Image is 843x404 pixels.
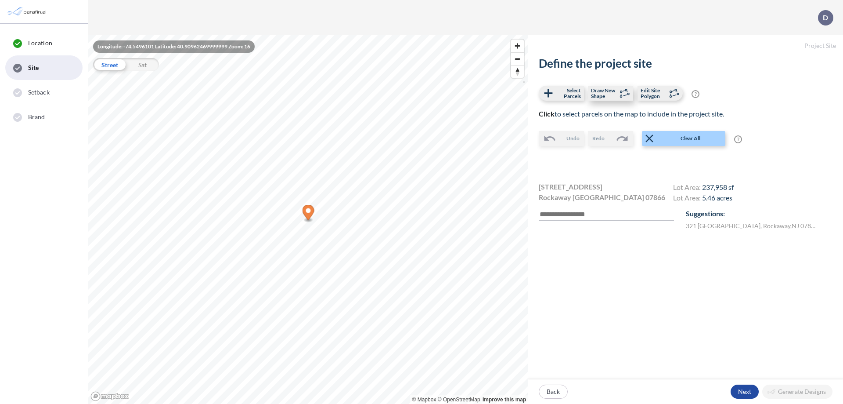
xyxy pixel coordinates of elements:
div: Longitude: -74.5496101 Latitude: 40.90962469999999 Zoom: 16 [93,40,255,53]
span: 237,958 sf [702,183,734,191]
span: Select Parcels [555,87,581,99]
canvas: Map [88,35,528,404]
span: 5.46 acres [702,193,732,202]
a: Mapbox homepage [90,391,129,401]
h2: Define the project site [539,57,832,70]
span: Clear All [656,135,724,142]
button: Redo [588,131,633,146]
button: Zoom in [511,40,524,52]
div: Map marker [303,205,314,223]
span: Location [28,39,52,47]
h5: Project Site [528,35,843,57]
button: Undo [539,131,584,146]
span: Zoom out [511,53,524,65]
span: Draw New Shape [591,87,617,99]
span: ? [692,90,699,98]
button: Back [539,385,568,399]
span: Undo [566,135,580,142]
button: Clear All [642,131,725,146]
button: Zoom out [511,52,524,65]
a: Improve this map [483,397,526,403]
p: Back [547,387,560,396]
button: Reset bearing to north [511,65,524,78]
span: Brand [28,113,45,121]
span: Edit Site Polygon [641,87,666,99]
span: Site [28,63,39,72]
span: Rockaway [GEOGRAPHIC_DATA] 07866 [539,192,665,203]
p: D [823,14,828,22]
span: Setback [28,88,50,97]
label: 321 [GEOGRAPHIC_DATA] , Rockaway , NJ 07866 , US [686,221,818,230]
div: Sat [126,58,159,71]
div: Street [93,58,126,71]
h4: Lot Area: [673,183,734,193]
p: Suggestions: [686,208,832,219]
a: OpenStreetMap [438,397,480,403]
h4: Lot Area: [673,193,734,204]
img: Parafin [7,4,49,20]
a: Mapbox [412,397,436,403]
span: Redo [592,135,605,142]
button: Next [731,385,759,399]
span: [STREET_ADDRESS] [539,182,602,192]
p: Next [738,387,751,396]
span: ? [734,135,742,143]
span: to select parcels on the map to include in the project site. [539,109,724,118]
b: Click [539,109,555,118]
